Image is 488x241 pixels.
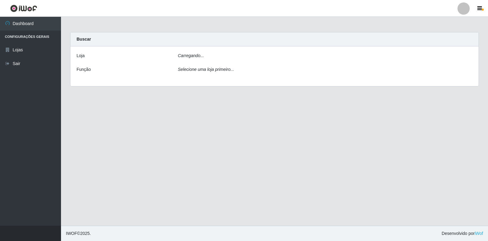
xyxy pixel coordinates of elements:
[178,67,234,72] i: Selecione uma loja primeiro...
[77,37,91,42] strong: Buscar
[77,53,84,59] label: Loja
[77,66,91,73] label: Função
[10,5,37,12] img: CoreUI Logo
[475,231,483,236] a: iWof
[66,230,91,237] span: © 2025 .
[178,53,204,58] i: Carregando...
[66,231,77,236] span: IWOF
[442,230,483,237] span: Desenvolvido por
